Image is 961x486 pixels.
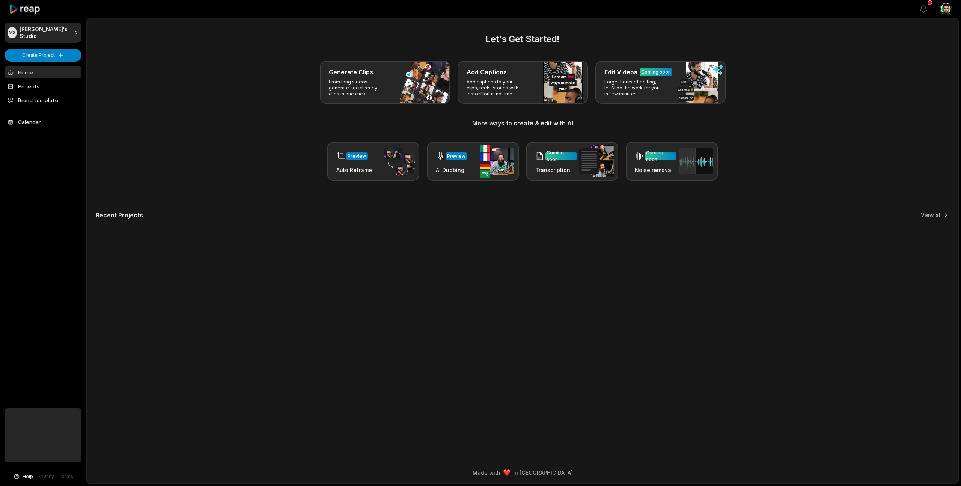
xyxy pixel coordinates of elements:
[20,26,71,39] p: [PERSON_NAME]'s Studio
[8,27,17,38] div: MS
[503,469,510,476] img: heart emoji
[5,94,81,106] a: Brand template
[59,473,73,480] a: Terms
[604,68,637,77] h3: Edit Videos
[679,148,713,174] img: noise_removal.png
[380,147,415,176] img: auto_reframe.png
[348,153,366,160] div: Preview
[604,79,663,97] p: Forget hours of editing, let AI do the work for you in few minutes.
[641,69,671,75] div: Coming soon
[336,166,372,174] h3: Auto Reframe
[635,166,676,174] h3: Noise removal
[93,469,952,477] div: Made with in [GEOGRAPHIC_DATA]
[467,68,507,77] h3: Add Captions
[5,66,81,78] a: Home
[547,149,575,163] div: Coming soon
[436,166,467,174] h3: AI Dubbing
[5,49,81,62] button: Create Project
[13,473,33,480] button: Help
[5,80,81,92] a: Projects
[467,79,525,97] p: Add captions to your clips, reels, stories with less effort in no time.
[5,116,81,128] a: Calendar
[38,473,54,480] a: Privacy
[921,211,942,219] a: View all
[480,145,514,178] img: ai_dubbing.png
[535,166,577,174] h3: Transcription
[96,32,949,46] h2: Let's Get Started!
[447,153,465,160] div: Preview
[23,473,33,480] span: Help
[579,145,614,177] img: transcription.png
[646,149,675,163] div: Coming soon
[329,79,387,97] p: From long videos generate social ready clips in one click.
[96,211,143,219] h2: Recent Projects
[329,68,373,77] h3: Generate Clips
[96,119,949,128] h3: More ways to create & edit with AI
